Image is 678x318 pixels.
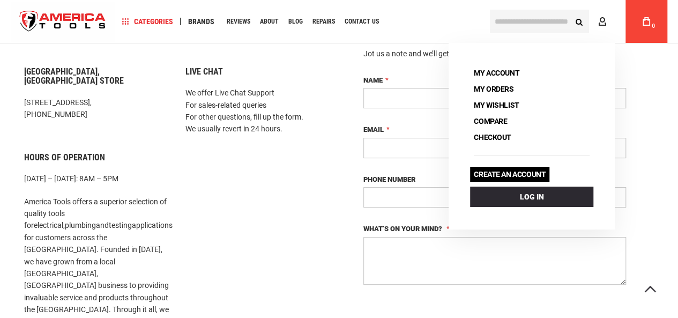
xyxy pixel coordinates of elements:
a: electrical [34,221,63,230]
span: Blog [288,18,303,25]
a: Reviews [222,14,255,29]
a: About [255,14,284,29]
span: Categories [122,18,173,25]
a: My Wishlist [470,98,523,113]
a: Brands [183,14,219,29]
a: testing [109,221,132,230]
a: Create an account [470,167,549,182]
div: Jot us a note and we’ll get back to you as quickly as possible. [363,48,626,59]
button: Search [569,11,589,32]
span: What’s on your mind? [363,225,442,233]
a: Blog [284,14,308,29]
span: Email [363,125,384,134]
h6: Live Chat [185,67,331,77]
span: Contact Us [345,18,379,25]
a: Repairs [308,14,340,29]
span: Brands [188,18,214,25]
p: [DATE] – [DATE]: 8AM – 5PM [24,173,169,184]
a: store logo [11,2,115,42]
a: Checkout [470,130,515,145]
h6: [GEOGRAPHIC_DATA], [GEOGRAPHIC_DATA] Store [24,67,169,86]
a: My Account [470,65,523,80]
a: Compare [470,114,511,129]
a: Contact Us [340,14,384,29]
span: 0 [652,23,655,29]
a: Categories [117,14,178,29]
span: Reviews [227,18,250,25]
span: Name [363,76,383,84]
span: Phone Number [363,175,415,183]
a: plumbing [65,221,96,230]
span: Repairs [312,18,335,25]
a: Log In [470,187,593,207]
p: [STREET_ADDRESS], [PHONE_NUMBER] [24,97,169,121]
h6: Hours of Operation [24,153,169,162]
a: My Orders [470,82,517,97]
p: We offer Live Chat Support For sales-related queries For other questions, fill up the form. We us... [185,87,331,135]
img: America Tools [11,2,115,42]
span: About [260,18,279,25]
